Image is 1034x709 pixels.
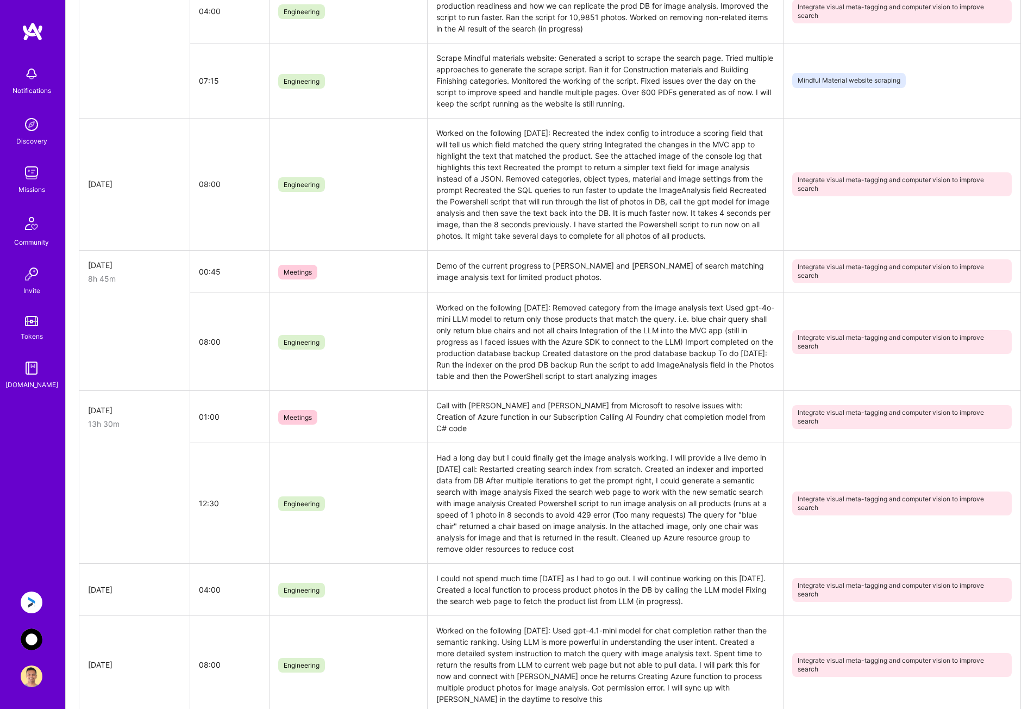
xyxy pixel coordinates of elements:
span: Meetings [278,410,317,425]
td: Had a long day but I could finally get the image analysis working. I will provide a live demo in ... [427,443,783,564]
span: Integrate visual meta-tagging and computer vision to improve search [792,653,1012,677]
td: 00:45 [190,250,269,293]
span: Integrate visual meta-tagging and computer vision to improve search [792,172,1012,196]
div: Discovery [16,135,47,147]
div: Notifications [12,85,51,96]
span: Integrate visual meta-tagging and computer vision to improve search [792,259,1012,283]
span: Mindful Material website scraping [792,73,906,88]
span: Integrate visual meta-tagging and computer vision to improve search [792,492,1012,515]
td: Worked on the following [DATE]: Removed category from the image analysis text Used gpt-4o-mini LL... [427,293,783,391]
td: 08:00 [190,118,269,250]
a: AnyTeam: Team for AI-Powered Sales Platform [18,629,45,650]
td: 01:00 [190,391,269,443]
img: User Avatar [21,666,42,687]
div: Community [14,237,49,248]
img: tokens [25,316,38,326]
img: AnyTeam: Team for AI-Powered Sales Platform [21,629,42,650]
div: [DATE] [88,659,181,670]
div: [DOMAIN_NAME] [5,379,58,390]
span: Engineering [278,658,325,673]
div: Invite [23,285,40,296]
span: Engineering [278,74,325,89]
img: guide book [21,357,42,379]
div: Tokens [21,331,43,342]
span: Engineering [278,177,325,192]
div: [DATE] [88,405,181,416]
div: [DATE] [88,259,181,271]
img: teamwork [21,162,42,184]
td: I could not spend much time [DATE] as I had to go out. I will continue working on this [DATE]. Cr... [427,564,783,616]
span: Integrate visual meta-tagging and computer vision to improve search [792,330,1012,354]
a: Anguleris: BIMsmart AI MVP [18,592,45,613]
img: Invite [21,263,42,285]
div: [DATE] [88,178,181,190]
td: 12:30 [190,443,269,564]
span: Meetings [278,265,317,279]
span: Engineering [278,4,325,19]
td: Worked on the following [DATE]: Recreated the index config to introduce a scoring field that will... [427,118,783,250]
span: Engineering [278,335,325,350]
img: logo [22,22,43,41]
td: Demo of the current progress to [PERSON_NAME] and [PERSON_NAME] of search matching image analysis... [427,250,783,293]
a: User Avatar [18,666,45,687]
img: bell [21,63,42,85]
span: Integrate visual meta-tagging and computer vision to improve search [792,578,1012,602]
td: 04:00 [190,564,269,616]
div: 8h 45m [88,273,181,284]
div: Missions [18,184,45,195]
div: [DATE] [88,584,181,595]
td: 07:15 [190,43,269,118]
td: 08:00 [190,293,269,391]
td: Call with [PERSON_NAME] and [PERSON_NAME] from Microsoft to resolve issues with: Creation of Azur... [427,391,783,443]
img: Community [18,210,45,237]
img: Anguleris: BIMsmart AI MVP [21,592,42,613]
span: Engineering [278,583,325,598]
img: discovery [21,114,42,135]
span: Engineering [278,496,325,511]
span: Integrate visual meta-tagging and computer vision to improve search [792,405,1012,429]
td: Scrape Mindful materials website: Generated a script to scrape the search page. Tried multiple ap... [427,43,783,118]
div: 13h 30m [88,418,181,430]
